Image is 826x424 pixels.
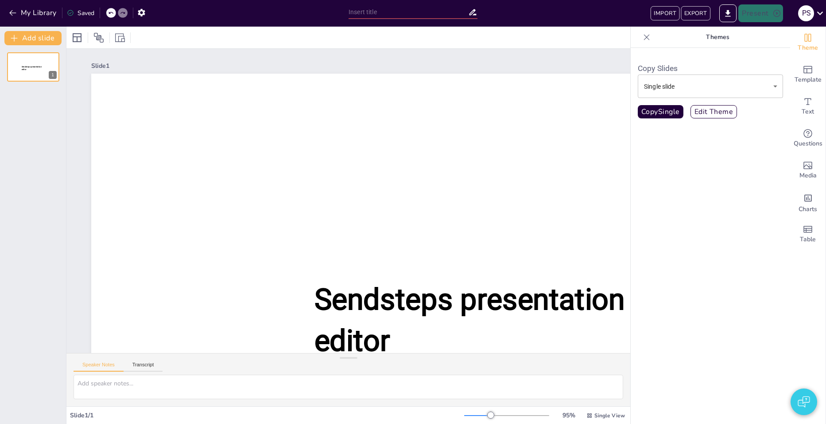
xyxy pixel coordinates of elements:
button: IMPORT [651,6,679,20]
h6: Copy Slides [638,62,783,75]
div: 1 [49,71,57,79]
div: Slide 1 / 1 [70,411,464,420]
span: Theme [798,43,818,53]
button: P S [798,4,814,22]
div: Add a table [790,218,826,250]
div: Add charts and graphs [790,186,826,218]
p: Themes [654,27,781,48]
span: Sendsteps presentation editor [22,66,42,71]
div: Add ready made slides [790,59,826,90]
span: Media [799,171,817,181]
button: Export to PowerPoint [719,4,737,22]
div: Saved [67,9,94,17]
input: Insert title [349,6,468,19]
div: Sendsteps presentation editor1 [7,52,59,82]
button: My Library [7,6,60,20]
span: Text [802,107,814,117]
span: Charts [799,204,817,214]
span: Table [800,235,816,244]
span: Sendsteps presentation editor [314,282,625,358]
div: Resize presentation [113,31,127,45]
div: Change the overall theme [790,27,826,59]
div: Add text boxes [790,90,826,122]
span: Template [795,75,822,85]
div: Single slide [638,75,783,98]
div: 95 % [558,411,579,420]
button: Edit Theme [690,105,737,118]
div: Add images, graphics, shapes or video [790,154,826,186]
div: Get real-time input from your audience [790,122,826,154]
div: Layout [70,31,84,45]
div: P S [798,5,814,21]
span: Questions [794,139,822,149]
span: Position [93,32,104,43]
button: Speaker Notes [74,362,124,372]
button: Transcript [124,362,163,372]
button: CopySingle [638,105,683,118]
button: Add slide [4,31,62,45]
div: Slide 1 [91,62,803,70]
button: Present [738,4,783,22]
button: EXPORT [681,6,710,20]
span: Single View [594,412,625,419]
